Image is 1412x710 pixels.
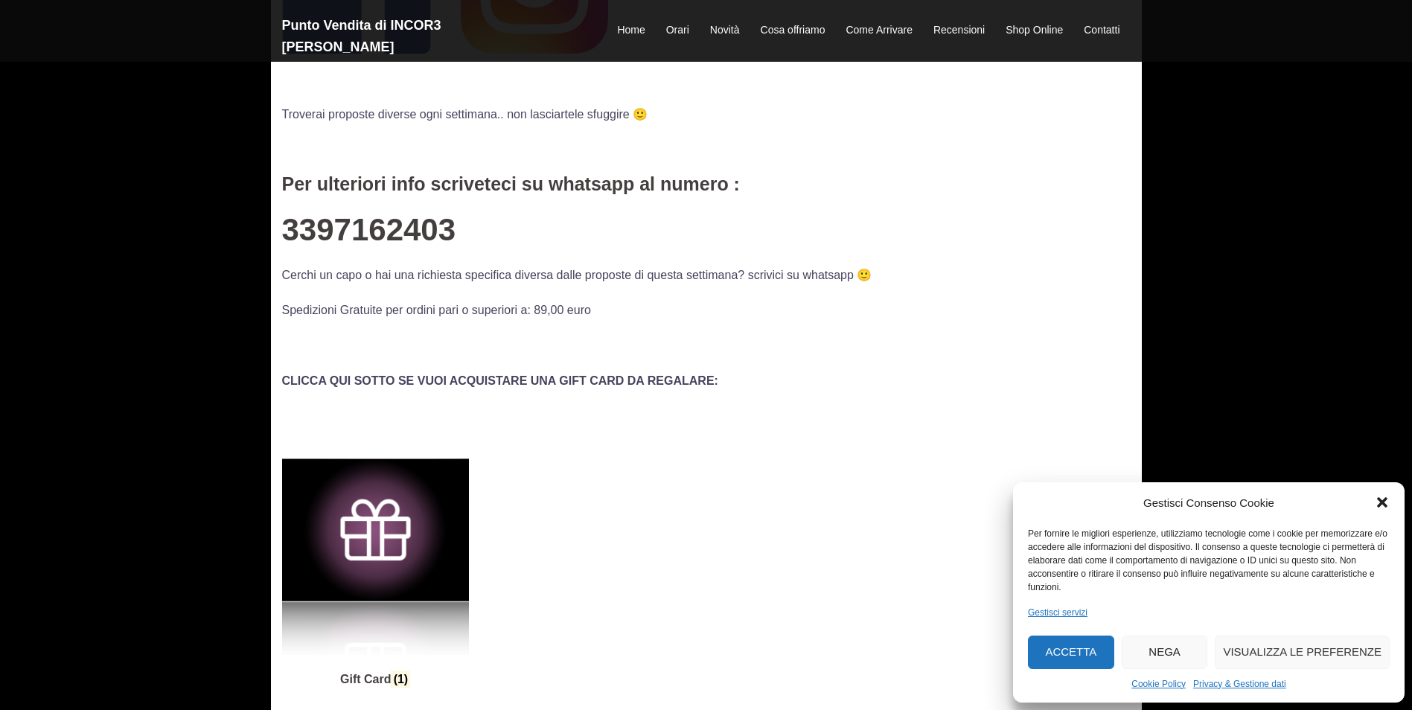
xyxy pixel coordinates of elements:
img: Gift Card [282,406,469,655]
button: Nega [1122,636,1208,669]
div: Gestisci Consenso Cookie [1143,493,1274,513]
a: Contatti [1084,22,1119,39]
h2: Punto Vendita di INCOR3 [PERSON_NAME] [282,15,550,58]
h2: 3397162403 [282,213,1131,247]
strong: CLICCA QUI SOTTO SE VUOI ACQUISTARE UNA GIFT CARD DA REGALARE: [282,374,718,387]
a: Recensioni [933,22,985,39]
a: Gestisci servizi [1028,605,1087,620]
h2: Gift Card [282,667,469,692]
a: Home [617,22,645,39]
a: Privacy & Gestione dati [1193,677,1286,691]
button: Visualizza le preferenze [1215,636,1390,669]
mark: (1) [391,671,410,688]
a: Come Arrivare [846,22,912,39]
a: Visita categoria del prodotto Gift Card [282,406,469,692]
p: Spedizioni Gratuite per ordini pari o superiori a: 89,00 euro [282,300,1131,320]
a: Novità [710,22,740,39]
button: Accetta [1028,636,1114,669]
a: Shop Online [1006,22,1063,39]
a: Orari [666,22,689,39]
h4: Per ulteriori info scriveteci su whatsapp al numero : [282,174,1131,195]
p: Cerchi un capo o hai una richiesta specifica diversa dalle proposte di questa settimana? scrivici... [282,265,1131,285]
div: Chiudi la finestra di dialogo [1375,495,1390,510]
a: Cosa offriamo [761,22,825,39]
a: Cookie Policy [1131,677,1186,691]
p: Troverai proposte diverse ogni settimana.. non lasciartele sfuggire 🙂 [282,104,1131,124]
div: Per fornire le migliori esperienze, utilizziamo tecnologie come i cookie per memorizzare e/o acce... [1028,527,1388,594]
